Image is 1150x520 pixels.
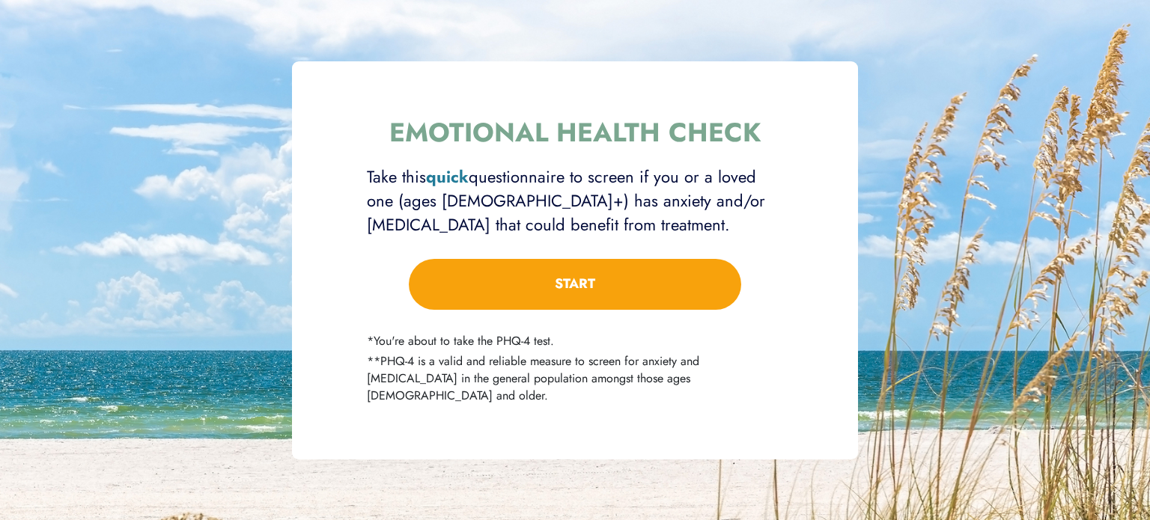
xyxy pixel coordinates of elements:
p: **PHQ-4 is a valid and reliable measure to screen for anxiety and [MEDICAL_DATA] in the general p... [367,352,783,403]
p: *You're about to take the PHQ-4 test. [367,331,783,349]
b: quick [426,164,469,188]
p: Take this questionnaire to screen if you or a loved one (ages [DEMOGRAPHIC_DATA]+) has anxiety an... [367,164,783,236]
button: Start [409,258,742,309]
h1: Emotional Health Check [367,114,783,151]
